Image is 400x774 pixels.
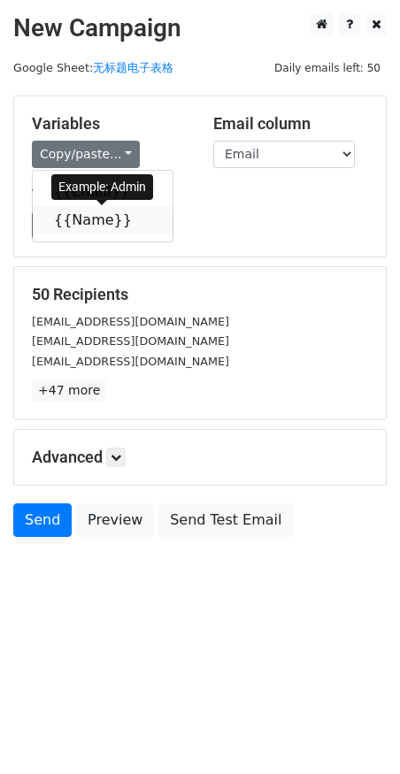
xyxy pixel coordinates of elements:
[32,355,229,368] small: [EMAIL_ADDRESS][DOMAIN_NAME]
[32,285,368,304] h5: 50 Recipients
[32,448,368,467] h5: Advanced
[32,114,187,134] h5: Variables
[13,13,387,43] h2: New Campaign
[32,141,140,168] a: Copy/paste...
[93,61,173,74] a: 无标题电子表格
[268,58,387,78] span: Daily emails left: 50
[268,61,387,74] a: Daily emails left: 50
[51,174,153,200] div: Example: Admin
[312,689,400,774] iframe: Chat Widget
[76,503,154,537] a: Preview
[32,334,229,348] small: [EMAIL_ADDRESS][DOMAIN_NAME]
[213,114,368,134] h5: Email column
[158,503,293,537] a: Send Test Email
[312,689,400,774] div: 聊天小组件
[13,61,173,74] small: Google Sheet:
[32,315,229,328] small: [EMAIL_ADDRESS][DOMAIN_NAME]
[33,206,173,234] a: {{Name}}
[33,178,173,206] a: {{Email}}
[13,503,72,537] a: Send
[32,379,106,402] a: +47 more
